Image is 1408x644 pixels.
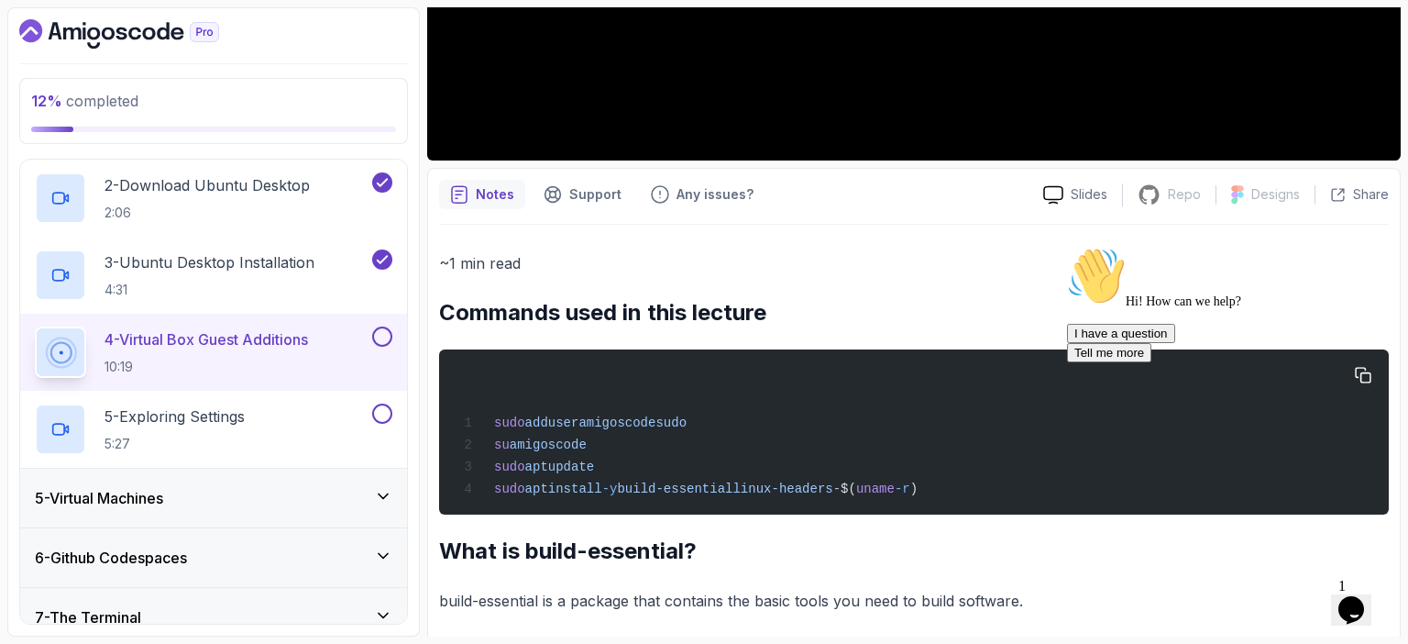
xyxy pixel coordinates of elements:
div: 👋Hi! How can we help?I have a questionTell me more [7,7,337,123]
button: Feedback button [640,180,764,209]
span: amigoscode [578,416,655,430]
button: Tell me more [7,104,92,123]
iframe: chat widget [1060,239,1390,561]
h3: 5 - Virtual Machines [35,487,163,509]
button: notes button [439,180,525,209]
p: 3 - Ubuntu Desktop Installation [104,251,314,273]
p: Any issues? [676,185,753,204]
p: 4:31 [104,281,314,299]
p: Notes [476,185,514,204]
span: 12 % [31,92,62,110]
span: sudo [494,482,525,496]
p: 4 - Virtual Box Guest Additions [104,328,308,350]
button: 5-Virtual Machines [20,469,407,527]
span: Hi! How can we help? [7,55,181,69]
span: sudo [494,460,525,474]
p: 5:27 [104,435,245,453]
button: 4-Virtual Box Guest Additions10:19 [35,327,392,378]
span: su [494,438,510,452]
a: Slides [1028,185,1122,205]
iframe: chat widget [1331,571,1390,626]
button: Share [1314,185,1389,204]
span: sudo [494,416,525,430]
p: Share [1353,185,1389,204]
span: -r [895,482,910,496]
span: completed [31,92,138,110]
p: build-essential is a package that contains the basic tools you need to build software. [439,588,1389,614]
span: sudo [655,416,687,430]
button: 3-Ubuntu Desktop Installation4:31 [35,250,392,301]
span: -y [602,482,618,496]
button: Support button [533,180,632,209]
span: build-essential [617,482,732,496]
span: adduser [525,416,579,430]
h3: 7 - The Terminal [35,606,141,628]
a: Dashboard [19,19,261,49]
p: 2 - Download Ubuntu Desktop [104,174,310,196]
h2: Commands used in this lecture [439,298,1389,328]
p: Repo [1168,185,1201,204]
button: 6-Github Codespaces [20,528,407,587]
span: ) [910,482,918,496]
span: linux-headers- [732,482,841,496]
img: :wave: [7,7,66,66]
span: update [548,460,594,474]
p: 5 - Exploring Settings [104,405,245,427]
span: uname [856,482,895,496]
p: ~1 min read [439,250,1389,276]
span: $( [841,482,856,496]
span: apt [525,482,548,496]
p: Slides [1071,185,1107,204]
span: amigoscode [510,438,587,452]
p: Designs [1251,185,1300,204]
button: 5-Exploring Settings5:27 [35,404,392,455]
p: Support [569,185,621,204]
span: install [548,482,602,496]
h2: What is build-essential? [439,537,1389,566]
p: 10:19 [104,358,308,376]
p: 2:06 [104,204,310,222]
h3: 6 - Github Codespaces [35,547,187,569]
button: 2-Download Ubuntu Desktop2:06 [35,172,392,224]
span: apt [525,460,548,474]
button: I have a question [7,84,115,104]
